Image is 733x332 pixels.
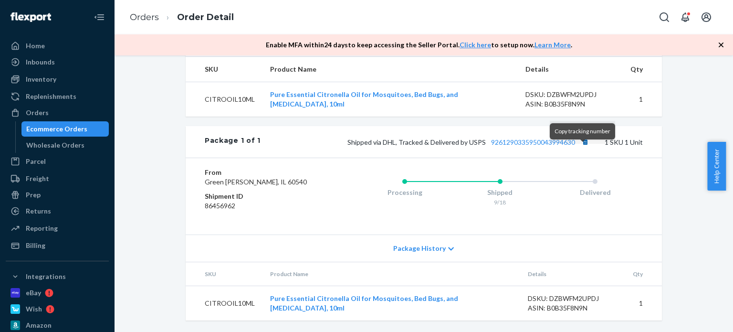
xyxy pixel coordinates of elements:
a: Order Detail [177,12,234,22]
th: Qty [623,57,662,82]
img: Flexport logo [10,12,51,22]
div: Inventory [26,75,56,84]
a: Orders [130,12,159,22]
button: Close Navigation [90,8,109,27]
a: eBay [6,285,109,300]
div: Shipped [452,188,548,197]
a: Ecommerce Orders [21,121,109,137]
div: Parcel [26,157,46,166]
div: ASIN: B0B35F8N9N [528,303,618,313]
a: Learn More [534,41,571,49]
div: Integrations [26,272,66,281]
span: Copy tracking number [555,128,610,135]
dd: 86456962 [205,201,319,211]
p: Enable MFA within 24 days to keep accessing the Seller Portal. to setup now. . [266,40,572,50]
a: Billing [6,238,109,253]
button: Help Center [707,142,726,191]
div: Delivered [547,188,643,197]
div: Orders [26,108,49,118]
td: CITROOIL10ML [186,82,262,117]
div: Replenishments [26,92,76,101]
button: Open account menu [697,8,716,27]
button: Open Search Box [655,8,674,27]
span: Shipped via DHL, Tracked & Delivered by USPS [347,138,591,146]
td: 1 [623,82,662,117]
span: Package History [393,244,446,253]
a: Wholesale Orders [21,138,109,153]
div: eBay [26,288,41,298]
div: Wholesale Orders [26,140,84,150]
a: 9261290335950043994630 [491,138,575,146]
div: Reporting [26,224,58,233]
td: CITROOIL10ML [186,286,262,321]
div: 9/18 [452,198,548,206]
th: Qty [625,262,662,286]
a: Freight [6,171,109,186]
div: Inbounds [26,57,55,67]
div: ASIN: B0B35F8N9N [525,99,615,109]
button: Open notifications [676,8,695,27]
a: Inventory [6,72,109,87]
dt: Shipment ID [205,192,319,201]
th: SKU [186,262,262,286]
div: Amazon [26,321,52,330]
a: Pure Essential Citronella Oil for Mosquitoes, Bed Bugs, and [MEDICAL_DATA], 10ml [270,90,458,108]
div: Freight [26,174,49,183]
div: Wish [26,304,42,314]
a: Returns [6,203,109,219]
th: Product Name [262,57,518,82]
th: SKU [186,57,262,82]
a: Inbounds [6,54,109,70]
a: Parcel [6,154,109,169]
div: Package 1 of 1 [205,136,261,148]
th: Product Name [262,262,520,286]
div: Home [26,41,45,51]
a: Click here [460,41,491,49]
th: Details [520,262,625,286]
a: Reporting [6,221,109,236]
div: Ecommerce Orders [26,124,87,134]
a: Replenishments [6,89,109,104]
a: Prep [6,187,109,203]
div: 1 SKU 1 Unit [261,136,643,148]
a: Wish [6,301,109,317]
div: DSKU: DZBWFM2UPDJ [528,294,618,303]
td: 1 [625,286,662,321]
div: Billing [26,241,45,250]
a: Orders [6,105,109,120]
a: Pure Essential Citronella Oil for Mosquitoes, Bed Bugs, and [MEDICAL_DATA], 10ml [270,294,458,312]
div: DSKU: DZBWFM2UPDJ [525,90,615,99]
th: Details [518,57,623,82]
div: Prep [26,190,41,200]
button: Integrations [6,269,109,284]
div: Processing [357,188,452,197]
div: Returns [26,206,51,216]
dt: From [205,168,319,177]
span: Green [PERSON_NAME], IL 60540 [205,178,307,186]
ol: breadcrumbs [122,3,241,32]
a: Home [6,38,109,54]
